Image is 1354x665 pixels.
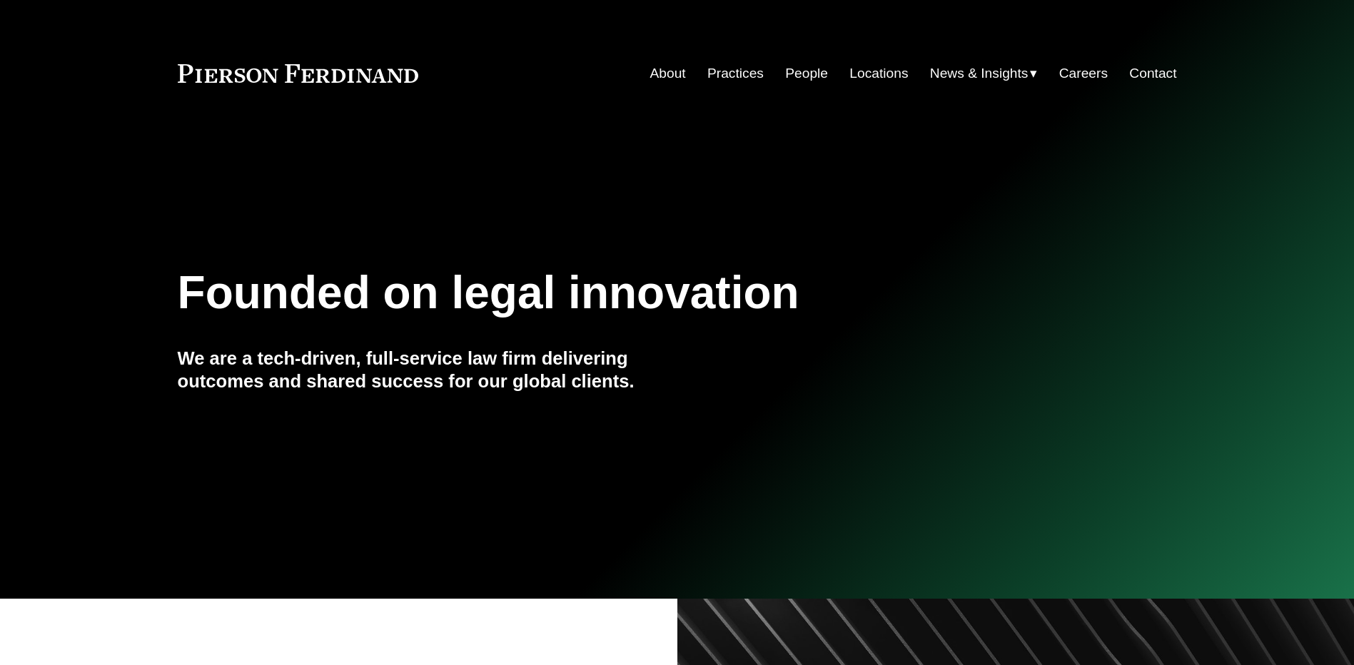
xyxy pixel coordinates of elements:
a: About [650,60,686,87]
a: folder dropdown [930,60,1038,87]
h4: We are a tech-driven, full-service law firm delivering outcomes and shared success for our global... [178,347,677,393]
a: People [785,60,828,87]
a: Locations [849,60,908,87]
span: News & Insights [930,61,1029,86]
h1: Founded on legal innovation [178,267,1011,319]
a: Careers [1059,60,1108,87]
a: Contact [1129,60,1176,87]
a: Practices [707,60,764,87]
